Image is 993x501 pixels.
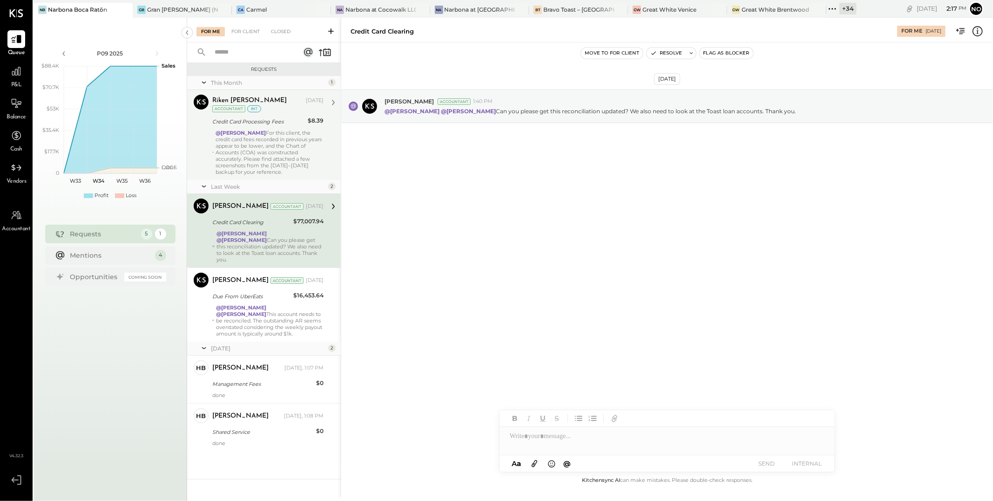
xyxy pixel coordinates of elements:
[901,27,922,35] div: For Me
[473,98,493,105] span: 1:40 PM
[56,170,59,176] text: 0
[306,203,324,210] div: [DATE]
[47,105,59,112] text: $53K
[587,412,599,425] button: Ordered List
[445,6,515,14] div: Narbona at [GEOGRAPHIC_DATA] LLC
[70,251,150,260] div: Mentions
[608,412,621,425] button: Add URL
[385,97,434,105] span: [PERSON_NAME]
[293,217,324,226] div: $77,007.94
[0,206,32,233] a: Accountant
[551,412,563,425] button: Strikethrough
[917,4,966,13] div: [DATE]
[438,98,471,105] div: Accountant
[633,6,641,14] div: GW
[561,458,574,469] button: @
[95,192,108,199] div: Profit
[345,6,416,14] div: Narbona at Cocowalk LLC
[647,48,686,59] button: Resolve
[70,178,81,184] text: W33
[654,73,680,85] div: [DATE]
[216,304,266,311] strong: @[PERSON_NAME]
[270,203,304,210] div: Accountant
[509,459,524,469] button: Aa
[41,62,59,69] text: $88.4K
[581,48,643,59] button: Move to for client
[141,228,152,240] div: 5
[216,130,324,175] div: For this client, the credit card fees recorded in previous years appear to be lower, and the Char...
[212,218,290,227] div: Credit Card Clearing
[162,62,176,69] text: Sales
[212,202,269,211] div: [PERSON_NAME]
[211,183,326,191] div: Last Week
[336,6,344,14] div: Na
[246,6,267,14] div: Carmel
[266,27,295,36] div: Closed
[839,3,857,14] div: + 34
[212,392,324,398] div: done
[284,412,324,420] div: [DATE], 1:08 PM
[42,127,59,133] text: $35.4K
[48,6,107,14] div: Narbona Boca Ratōn
[537,412,549,425] button: Underline
[441,108,496,115] strong: @[PERSON_NAME]
[328,79,336,86] div: 1
[10,145,22,154] span: Cash
[212,117,305,126] div: Credit Card Processing Fees
[7,178,27,186] span: Vendors
[212,440,324,446] div: done
[212,364,269,373] div: [PERSON_NAME]
[11,81,22,89] span: P&L
[523,412,535,425] button: Italic
[93,178,105,184] text: W34
[905,4,914,14] div: copy link
[0,95,32,122] a: Balance
[192,66,336,73] div: Requests
[0,30,32,57] a: Queue
[306,97,324,104] div: [DATE]
[293,291,324,300] div: $16,453.64
[212,105,245,112] div: Accountant
[435,6,443,14] div: Na
[328,344,336,352] div: 2
[216,130,266,136] strong: @[PERSON_NAME]
[155,250,166,261] div: 4
[284,364,324,372] div: [DATE], 1:07 PM
[211,79,326,87] div: This Month
[139,178,151,184] text: W36
[124,273,166,281] div: Coming Soon
[316,378,324,388] div: $0
[0,159,32,186] a: Vendors
[788,457,825,470] button: INTERNAL
[8,49,25,57] span: Queue
[700,48,753,59] button: Flag as Blocker
[216,230,324,263] div: Can you please get this reconciliation updated? We also need to look at the Toast loan accounts. ...
[227,27,264,36] div: For Client
[509,412,521,425] button: Bold
[212,276,269,285] div: [PERSON_NAME]
[196,364,206,372] div: HB
[196,412,206,420] div: HB
[212,379,313,389] div: Management Fees
[308,116,324,125] div: $8.39
[306,277,324,284] div: [DATE]
[270,277,304,284] div: Accountant
[564,459,571,468] span: @
[216,304,324,337] div: This account needs to be reconciled. The outstanding AR seems overstated considering the weekly p...
[212,427,313,437] div: Shared Service
[0,127,32,154] a: Cash
[0,62,32,89] a: P&L
[969,1,984,16] button: No
[38,6,47,14] div: NB
[7,113,26,122] span: Balance
[216,311,266,317] strong: @[PERSON_NAME]
[236,6,245,14] div: Ca
[316,426,324,436] div: $0
[351,27,414,36] div: Credit Card Clearing
[42,84,59,90] text: $70.7K
[517,459,521,468] span: a
[2,225,31,233] span: Accountant
[385,107,796,115] p: Can you please get this reconciliation updated? We also need to look at the Toast loan accounts. ...
[212,292,290,301] div: Due From UberEats
[137,6,146,14] div: GB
